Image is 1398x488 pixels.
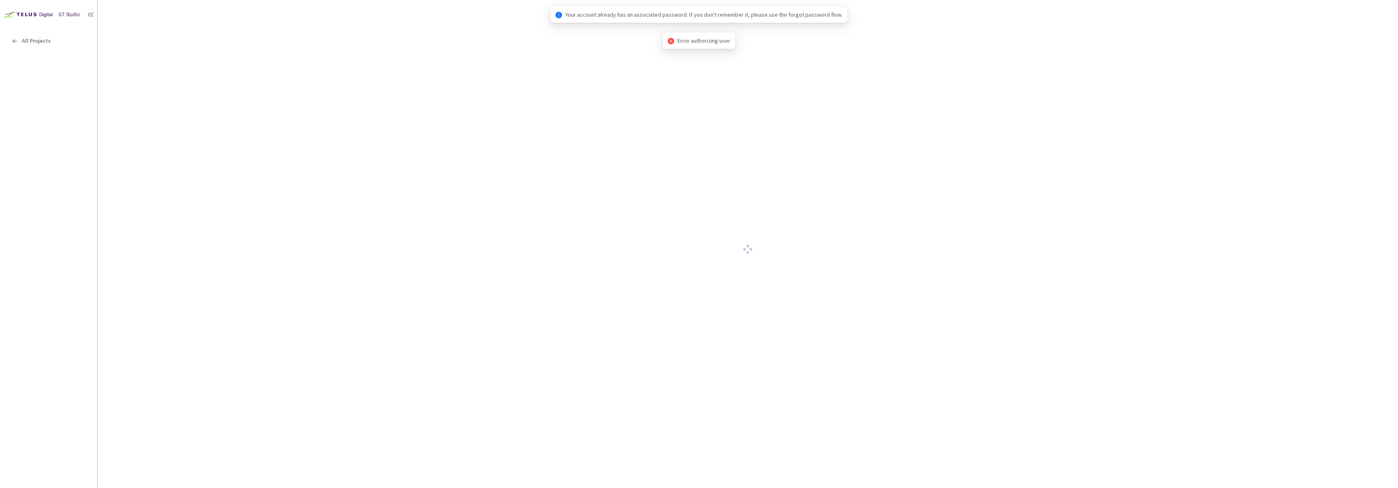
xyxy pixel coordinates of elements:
[668,38,674,44] span: close-circle
[59,11,80,19] div: GT Studio
[22,37,51,44] span: All Projects
[565,10,842,19] span: Your account already has an associated password. If you don't remember it, please use the forgot ...
[556,12,562,18] span: info-circle
[677,36,730,45] span: Error authorizing user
